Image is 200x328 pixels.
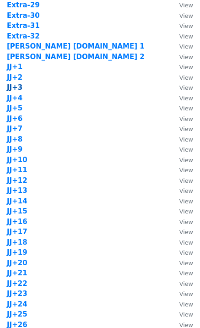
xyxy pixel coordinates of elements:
[7,115,22,123] a: JJ+6
[7,269,27,277] a: JJ+21
[7,248,27,257] a: JJ+19
[7,11,40,20] a: Extra-30
[179,167,193,174] small: View
[7,135,22,143] a: JJ+8
[170,269,193,277] a: View
[170,63,193,71] a: View
[170,207,193,215] a: View
[7,166,27,174] a: JJ+11
[154,284,200,328] iframe: Chat Widget
[7,73,22,82] a: JJ+2
[170,186,193,195] a: View
[7,32,40,40] a: Extra-32
[7,228,27,236] strong: JJ+17
[179,229,193,235] small: View
[170,1,193,9] a: View
[7,125,22,133] a: JJ+7
[179,12,193,19] small: View
[179,54,193,60] small: View
[170,166,193,174] a: View
[179,249,193,256] small: View
[179,136,193,143] small: View
[170,238,193,246] a: View
[170,11,193,20] a: View
[7,279,27,288] strong: JJ+22
[179,187,193,194] small: View
[170,176,193,185] a: View
[179,270,193,277] small: View
[170,42,193,50] a: View
[7,1,40,9] a: Extra-29
[7,42,145,50] a: [PERSON_NAME] [DOMAIN_NAME] 1
[179,115,193,122] small: View
[179,239,193,246] small: View
[7,22,40,30] a: Extra-31
[7,300,27,308] strong: JJ+24
[170,218,193,226] a: View
[170,125,193,133] a: View
[7,238,27,246] a: JJ+18
[179,260,193,267] small: View
[179,2,193,9] small: View
[170,248,193,257] a: View
[170,259,193,267] a: View
[7,290,27,298] a: JJ+23
[179,105,193,112] small: View
[170,32,193,40] a: View
[170,279,193,288] a: View
[7,63,22,71] a: JJ+1
[179,84,193,91] small: View
[179,43,193,50] small: View
[7,207,27,215] a: JJ+15
[7,310,27,318] a: JJ+25
[7,53,145,61] a: [PERSON_NAME] [DOMAIN_NAME] 2
[170,135,193,143] a: View
[179,177,193,184] small: View
[7,197,27,205] a: JJ+14
[170,228,193,236] a: View
[179,146,193,153] small: View
[179,126,193,132] small: View
[179,95,193,102] small: View
[170,104,193,112] a: View
[179,280,193,287] small: View
[179,157,193,164] small: View
[7,104,22,112] a: JJ+5
[170,83,193,92] a: View
[170,156,193,164] a: View
[7,259,27,267] a: JJ+20
[179,198,193,205] small: View
[7,176,27,185] a: JJ+12
[7,94,22,102] a: JJ+4
[179,74,193,81] small: View
[7,156,27,164] a: JJ+10
[7,145,22,153] a: JJ+9
[7,83,22,92] a: JJ+3
[7,186,27,195] a: JJ+13
[170,197,193,205] a: View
